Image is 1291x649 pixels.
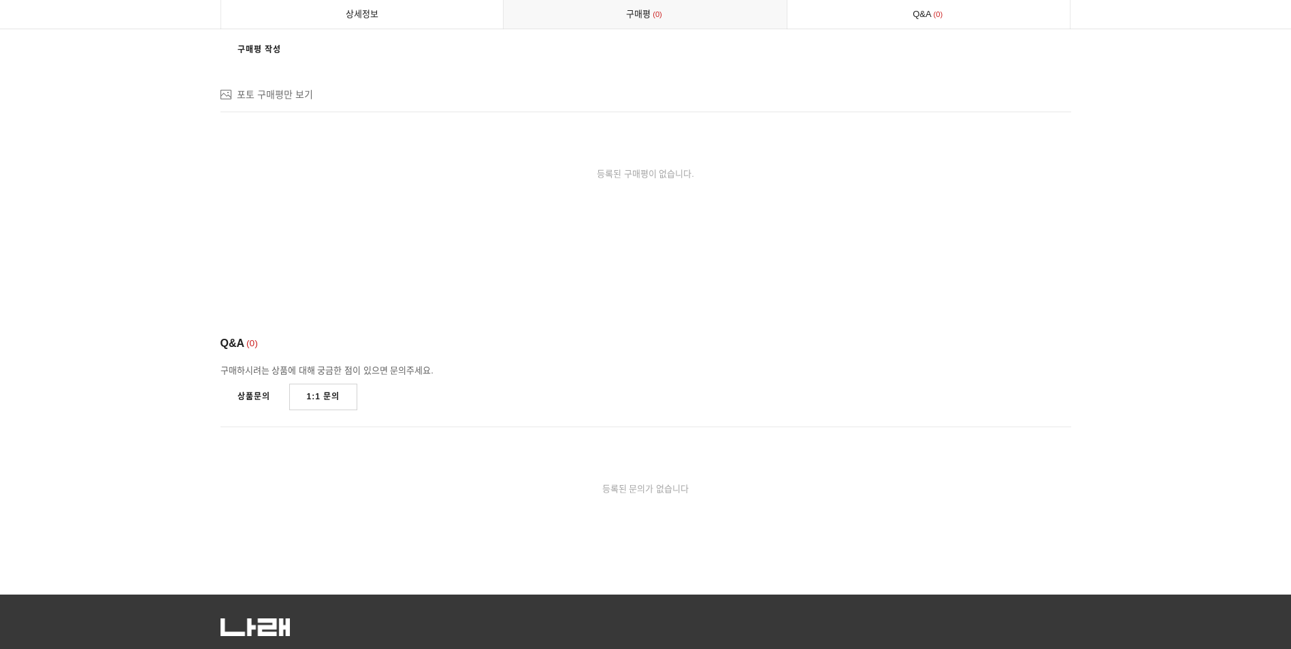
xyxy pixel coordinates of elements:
div: Q&A [220,334,260,363]
img: 5c63318082161.png [220,618,290,636]
span: 0 [244,336,260,350]
a: 포토 구매평만 보기 [220,87,314,103]
div: 포토 구매평만 보기 [237,87,313,103]
div: 등록된 구매평이 없습니다. [241,167,1051,182]
span: 0 [651,7,664,22]
a: 1:1 문의 [289,384,358,410]
div: 구매하시려는 상품에 대해 궁금한 점이 있으면 문의주세요. [220,363,1071,378]
a: 상품문의 [220,384,287,410]
a: 구매평 작성 [220,37,298,63]
div: 등록된 문의가 없습니다 [241,482,1051,497]
span: 0 [932,7,945,22]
